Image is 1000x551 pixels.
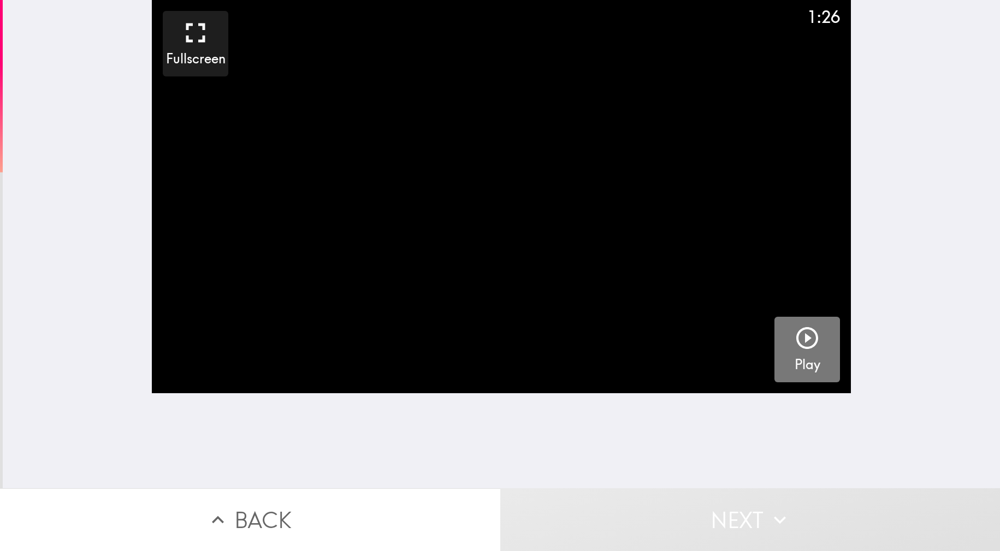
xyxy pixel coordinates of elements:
[807,5,840,28] div: 1:26
[774,317,840,382] button: Play
[163,11,228,76] button: Fullscreen
[166,50,226,68] h5: Fullscreen
[795,356,820,374] h5: Play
